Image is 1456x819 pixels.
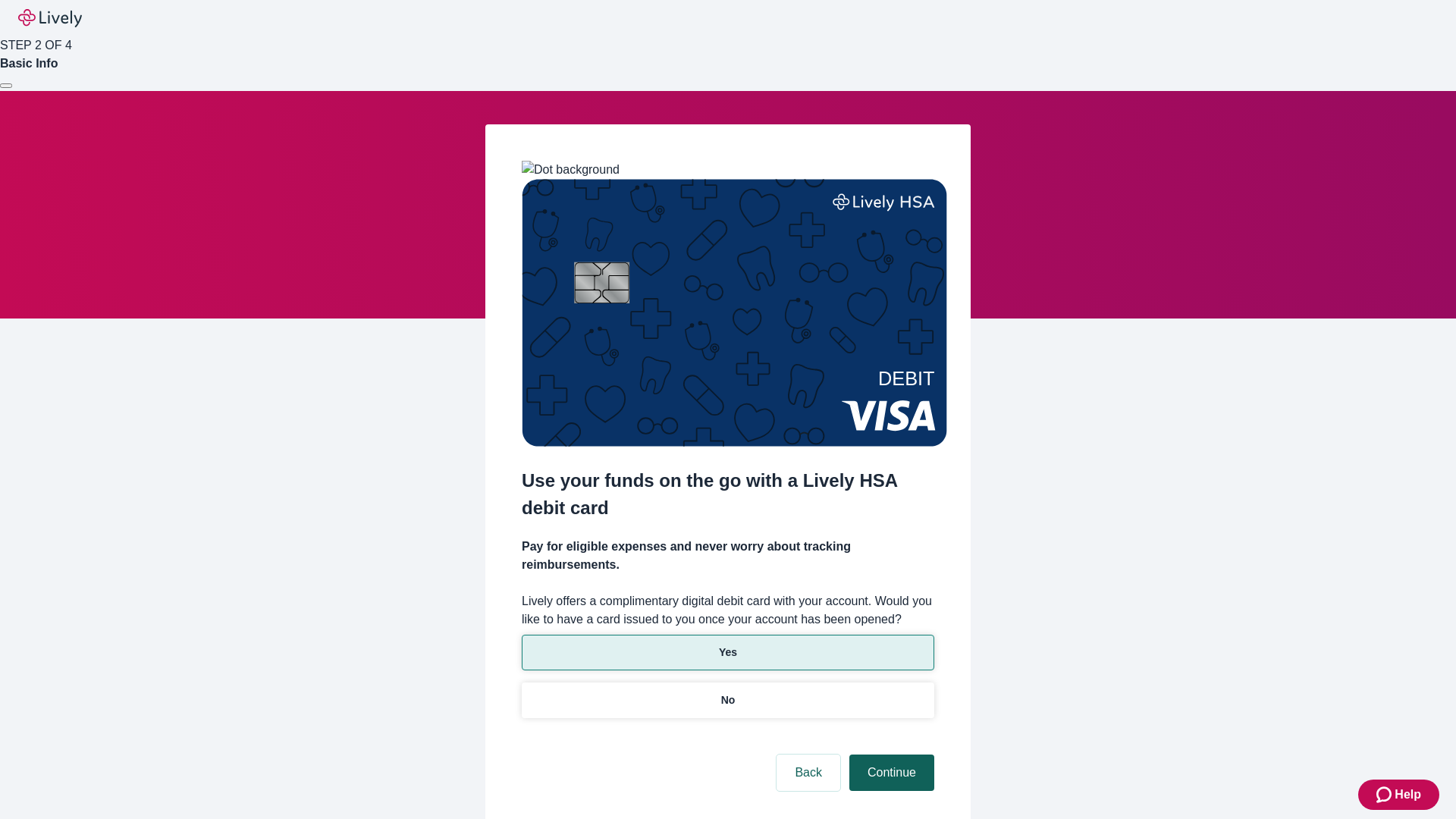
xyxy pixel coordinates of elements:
[1376,786,1395,804] svg: Zendesk support icon
[522,538,934,574] h4: Pay for eligible expenses and never worry about tracking reimbursements.
[849,755,934,791] button: Continue
[721,692,736,708] p: No
[522,592,934,629] label: Lively offers a complimentary digital debit card with your account. Would you like to have a card...
[522,467,934,522] h2: Use your funds on the go with a Lively HSA debit card
[522,635,934,670] button: Yes
[777,755,840,791] button: Back
[522,179,947,447] img: Debit card
[522,682,934,718] button: No
[1395,786,1421,804] span: Help
[1358,780,1439,810] button: Zendesk support iconHelp
[18,9,82,27] img: Lively
[719,645,737,661] p: Yes
[522,161,620,179] img: Dot background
